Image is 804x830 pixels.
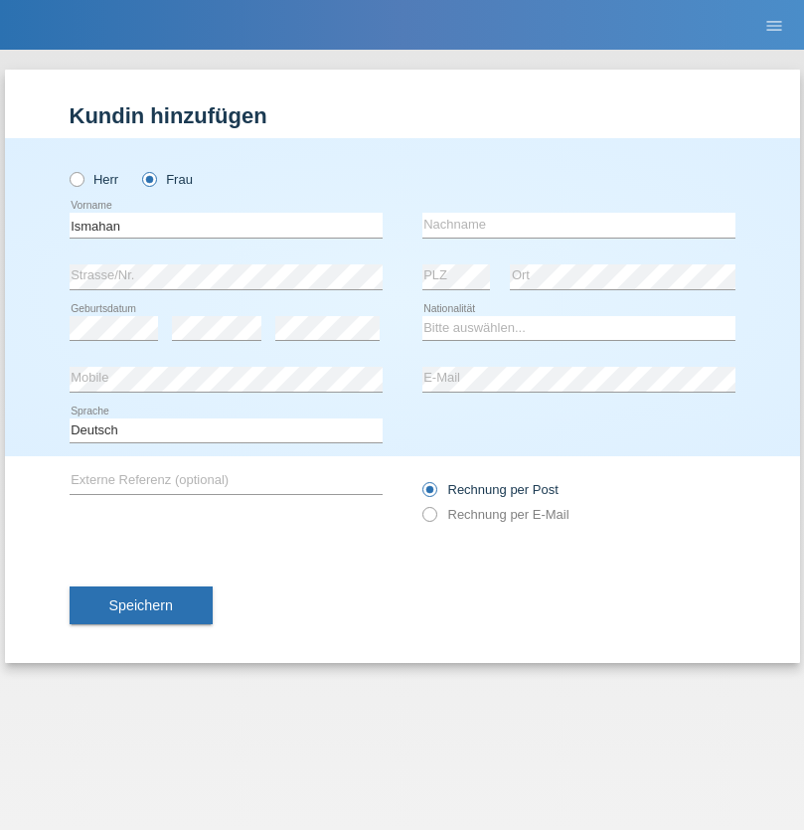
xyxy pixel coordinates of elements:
input: Herr [70,172,82,185]
label: Herr [70,172,119,187]
span: Speichern [109,597,173,613]
button: Speichern [70,586,213,624]
i: menu [764,16,784,36]
label: Rechnung per E-Mail [422,507,569,522]
label: Rechnung per Post [422,482,559,497]
h1: Kundin hinzufügen [70,103,735,128]
input: Rechnung per Post [422,482,435,507]
a: menu [754,19,794,31]
label: Frau [142,172,193,187]
input: Rechnung per E-Mail [422,507,435,532]
input: Frau [142,172,155,185]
